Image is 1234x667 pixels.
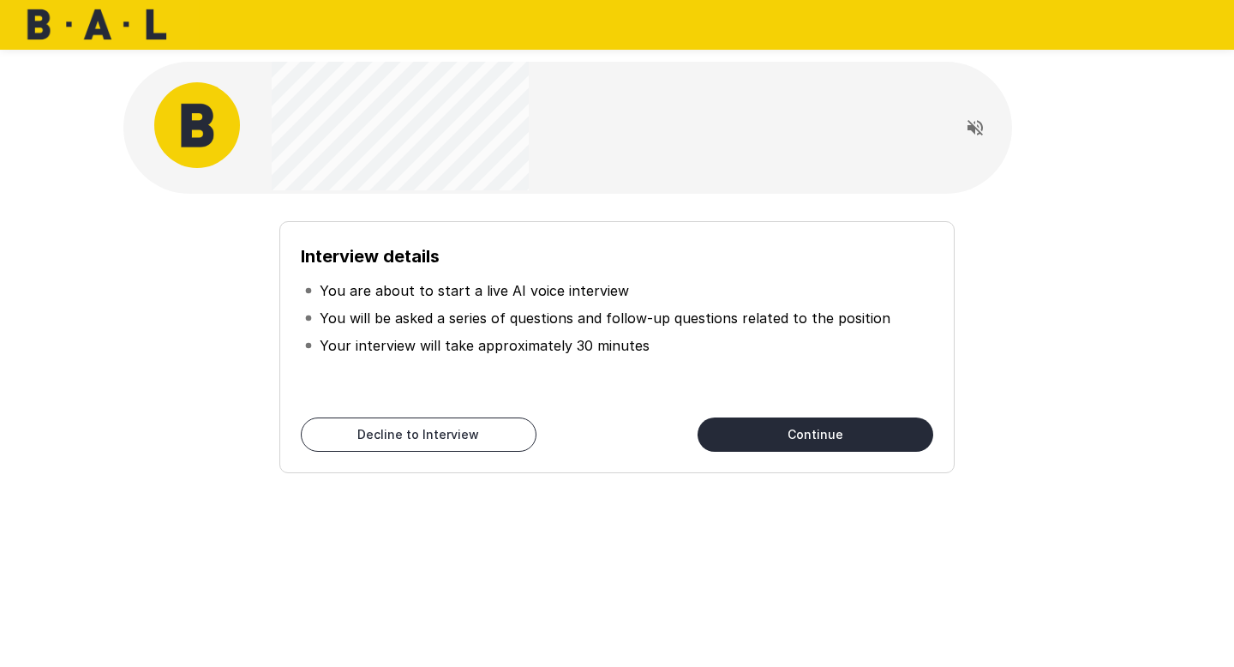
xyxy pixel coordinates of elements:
[958,111,992,145] button: Read questions aloud
[320,335,650,356] p: Your interview will take approximately 30 minutes
[320,280,629,301] p: You are about to start a live AI voice interview
[320,308,890,328] p: You will be asked a series of questions and follow-up questions related to the position
[301,246,440,267] b: Interview details
[154,82,240,168] img: bal_avatar.png
[301,418,536,452] button: Decline to Interview
[698,418,933,452] button: Continue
